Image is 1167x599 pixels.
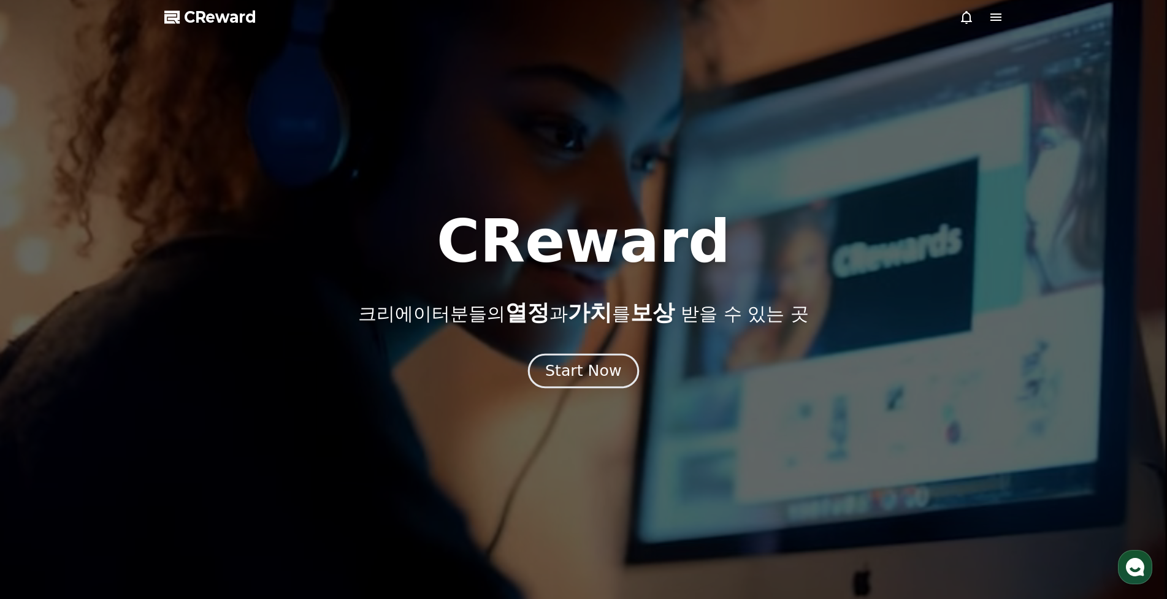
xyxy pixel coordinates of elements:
[81,389,158,419] a: 대화
[358,300,808,325] p: 크리에이터분들의 과 를 받을 수 있는 곳
[112,408,127,418] span: 대화
[4,389,81,419] a: 홈
[184,7,256,27] span: CReward
[164,7,256,27] a: CReward
[568,300,612,325] span: 가치
[505,300,549,325] span: 열정
[630,300,675,325] span: 보상
[39,407,46,417] span: 홈
[158,389,235,419] a: 설정
[530,367,637,378] a: Start Now
[528,353,639,388] button: Start Now
[189,407,204,417] span: 설정
[545,361,621,381] div: Start Now
[437,212,730,271] h1: CReward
